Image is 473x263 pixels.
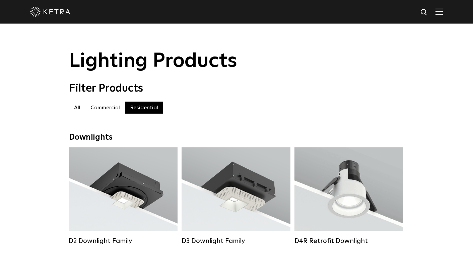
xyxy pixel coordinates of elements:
div: Filter Products [69,82,404,95]
div: D3 Downlight Family [182,237,290,245]
div: D2 Downlight Family [69,237,178,245]
a: D2 Downlight Family Lumen Output:1200Colors:White / Black / Gloss Black / Silver / Bronze / Silve... [69,147,178,245]
span: Lighting Products [69,51,237,71]
img: ketra-logo-2019-white [30,7,70,17]
img: search icon [420,8,428,17]
div: D4R Retrofit Downlight [294,237,403,245]
a: D3 Downlight Family Lumen Output:700 / 900 / 1100Colors:White / Black / Silver / Bronze / Paintab... [182,147,290,245]
label: All [69,102,85,114]
img: Hamburger%20Nav.svg [435,8,443,15]
label: Residential [125,102,163,114]
label: Commercial [85,102,125,114]
a: D4R Retrofit Downlight Lumen Output:800Colors:White / BlackBeam Angles:15° / 25° / 40° / 60°Watta... [294,147,403,245]
div: Downlights [69,133,404,142]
